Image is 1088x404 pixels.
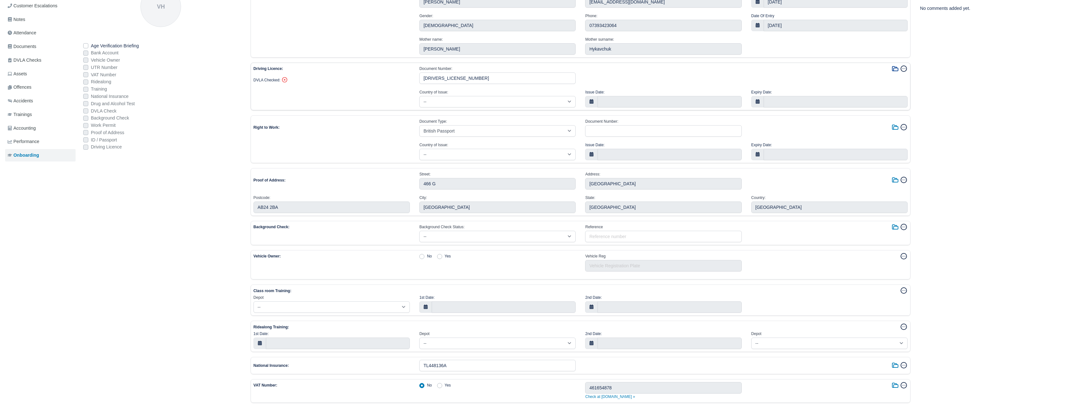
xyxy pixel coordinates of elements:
[5,95,76,107] a: Accidents
[5,68,76,80] a: Assets
[751,195,766,201] label: Country:
[91,78,111,86] label: Ridealong
[751,142,772,148] label: Expiry Date:
[8,43,36,50] span: Documents
[585,382,741,394] input: VAT number
[8,97,33,105] span: Accidents
[419,43,576,55] input: Mother name
[585,253,605,259] label: Vehicle Reg
[253,254,281,258] strong: Vehicle Owner:
[253,202,410,213] input: postcode
[8,70,27,78] span: Assets
[974,330,1088,404] iframe: Chat Widget
[91,93,129,100] label: National Insurance
[91,42,139,50] label: Age Verification Briefing
[751,331,761,337] label: Depot
[585,294,602,301] label: 2nd Date:
[5,81,76,93] a: Offences
[585,171,600,177] label: Address:
[419,13,433,19] label: Gender:
[585,231,741,242] input: Reference number
[585,394,635,399] a: Check at [DOMAIN_NAME] »
[419,294,435,301] label: 1st Date:
[585,36,614,43] label: Mother surname:
[419,195,427,201] label: City:
[585,20,741,31] input: phone
[253,178,286,182] strong: Proof of Address:
[5,54,76,66] a: DVLA Checks
[8,84,31,91] span: Offences
[91,143,122,151] label: Driving Licence
[445,253,451,259] label: Yes
[751,202,908,213] input: country
[5,108,76,121] a: Trainings
[419,65,452,72] label: Document Number:
[91,136,117,144] label: ID / Passport
[585,202,741,213] input: state
[91,57,120,64] label: Vehicle Owner
[253,294,264,301] label: Depot
[751,89,772,95] label: Expiry Date:
[585,195,595,201] label: State:
[253,383,277,387] strong: VAT Number:
[419,331,429,337] label: Depot
[419,89,448,95] label: Country of Issue:
[8,111,32,118] span: Trainings
[253,125,280,130] strong: Right to Work:
[91,114,129,122] label: Background Check
[8,57,41,64] span: DVLA Checks
[5,122,76,134] a: Accounting
[585,13,597,19] label: Phone:
[419,360,576,371] input: National Insurance number
[5,27,76,39] a: Attendance
[8,29,36,37] span: Attendance
[585,89,605,95] label: Issue Date:
[8,152,39,159] span: Onboarding
[8,16,25,23] span: Notes
[8,138,39,145] span: Performance
[253,225,289,229] strong: Background Check:
[445,382,451,388] label: Yes
[8,2,57,10] span: Customer Escalations
[91,129,124,136] label: Proof of Address
[253,78,280,82] span: DVLA Checked:
[5,13,76,26] a: Notes
[91,107,117,115] label: DVLA Check
[91,100,135,107] label: Drug and Alcohol Test
[91,49,118,57] label: Bank Account
[427,253,432,259] label: No
[91,122,116,129] label: Work Permit
[253,363,289,368] strong: National Insurance:
[8,125,36,132] span: Accounting
[585,142,605,148] label: Issue Date:
[585,178,741,189] input: Address
[585,260,741,271] input: Vehicle Registration Plate
[585,224,603,230] label: Reference
[419,178,576,189] input: Street
[419,202,576,213] input: city
[419,224,464,230] label: Background Check Status:
[253,325,289,329] strong: Ridealong Training:
[91,86,107,93] label: Training
[419,118,447,125] label: Document Type:
[419,36,443,43] label: Mother name:
[91,64,118,71] label: UTR Number
[91,71,116,79] label: VAT Number
[419,20,576,31] input: Gender
[253,331,269,337] label: 1st Date:
[5,149,76,161] a: Onboarding
[920,5,1078,12] div: No comments added yet.
[419,171,430,177] label: Street:
[253,289,291,293] strong: Class room Training:
[419,142,448,148] label: Country of Issue:
[253,66,283,71] strong: Driving Licence:
[427,382,432,388] label: No
[5,135,76,148] a: Performance
[751,13,774,19] label: Date Of Entry
[585,331,602,337] label: 2nd Date:
[585,43,741,55] input: Mother surname
[585,118,618,125] label: Document Number:
[253,195,270,201] label: Postcode:
[5,40,76,53] a: Documents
